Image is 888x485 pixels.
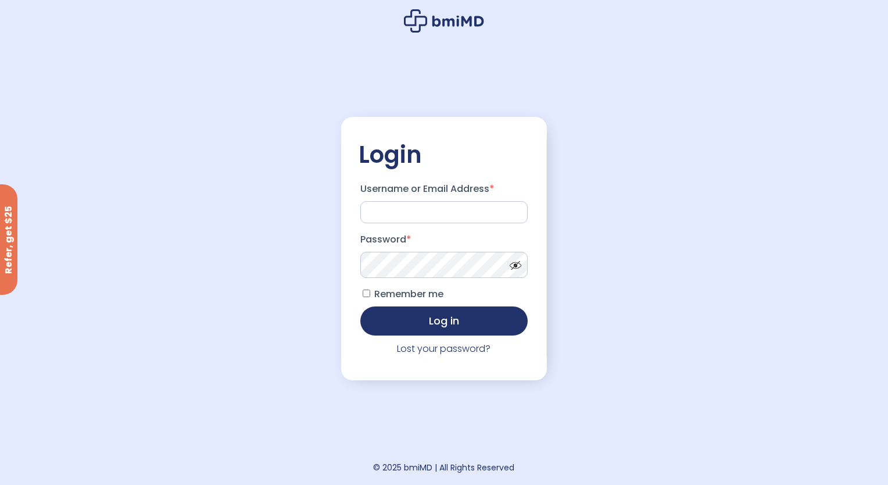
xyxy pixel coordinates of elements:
div: © 2025 bmiMD | All Rights Reserved [373,459,514,476]
button: Log in [360,306,528,336]
a: Lost your password? [397,342,490,355]
span: Remember me [374,287,443,301]
input: Remember me [363,290,370,297]
label: Password [360,230,528,249]
label: Username or Email Address [360,180,528,198]
h2: Login [359,140,529,169]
